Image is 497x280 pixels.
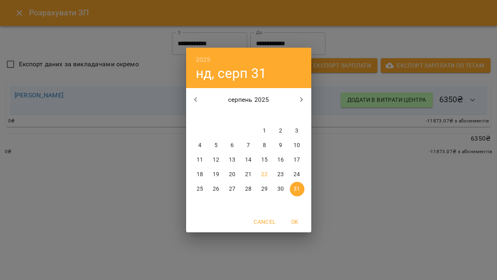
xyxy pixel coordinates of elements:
button: 27 [225,182,240,196]
button: 15 [258,153,272,167]
p: 18 [197,171,203,179]
button: 4 [193,138,208,153]
button: Cancel [250,215,279,229]
button: 21 [241,167,256,182]
span: пн [193,112,208,120]
button: 28 [241,182,256,196]
p: 13 [229,156,235,164]
button: 12 [209,153,224,167]
button: 14 [241,153,256,167]
p: 15 [261,156,268,164]
p: 25 [197,185,203,193]
p: 10 [294,141,300,149]
p: 17 [294,156,300,164]
p: 26 [213,185,219,193]
button: 26 [209,182,224,196]
p: 22 [261,171,268,179]
p: 12 [213,156,219,164]
p: 28 [245,185,252,193]
p: 2 [279,127,282,135]
button: 11 [193,153,208,167]
button: нд, серп 31 [196,65,267,82]
p: 3 [295,127,298,135]
p: 16 [277,156,284,164]
button: 2025 [196,54,211,65]
button: 23 [274,167,288,182]
span: сб [274,112,288,120]
button: 3 [290,124,304,138]
span: чт [241,112,256,120]
p: 9 [279,141,282,149]
button: 18 [193,167,208,182]
span: Cancel [254,217,275,227]
button: 9 [274,138,288,153]
p: 27 [229,185,235,193]
button: 22 [258,167,272,182]
span: ср [225,112,240,120]
button: 25 [193,182,208,196]
p: 20 [229,171,235,179]
p: 19 [213,171,219,179]
p: 11 [197,156,203,164]
span: вт [209,112,224,120]
p: 4 [198,141,201,149]
button: 30 [274,182,288,196]
p: серпень 2025 [205,95,292,105]
p: 21 [245,171,252,179]
button: 5 [209,138,224,153]
p: 5 [214,141,218,149]
p: 8 [263,141,266,149]
p: 24 [294,171,300,179]
span: OK [285,217,305,227]
p: 14 [245,156,252,164]
button: 24 [290,167,304,182]
button: 13 [225,153,240,167]
button: 20 [225,167,240,182]
p: 6 [231,141,234,149]
p: 31 [294,185,300,193]
p: 30 [277,185,284,193]
button: 8 [258,138,272,153]
p: 7 [247,141,250,149]
button: 16 [274,153,288,167]
button: 31 [290,182,304,196]
button: 19 [209,167,224,182]
button: 2 [274,124,288,138]
p: 23 [277,171,284,179]
button: OK [282,215,308,229]
button: 17 [290,153,304,167]
p: 1 [263,127,266,135]
span: нд [290,112,304,120]
button: 1 [258,124,272,138]
button: 10 [290,138,304,153]
button: 6 [225,138,240,153]
p: 29 [261,185,268,193]
button: 7 [241,138,256,153]
span: пт [258,112,272,120]
button: 29 [258,182,272,196]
